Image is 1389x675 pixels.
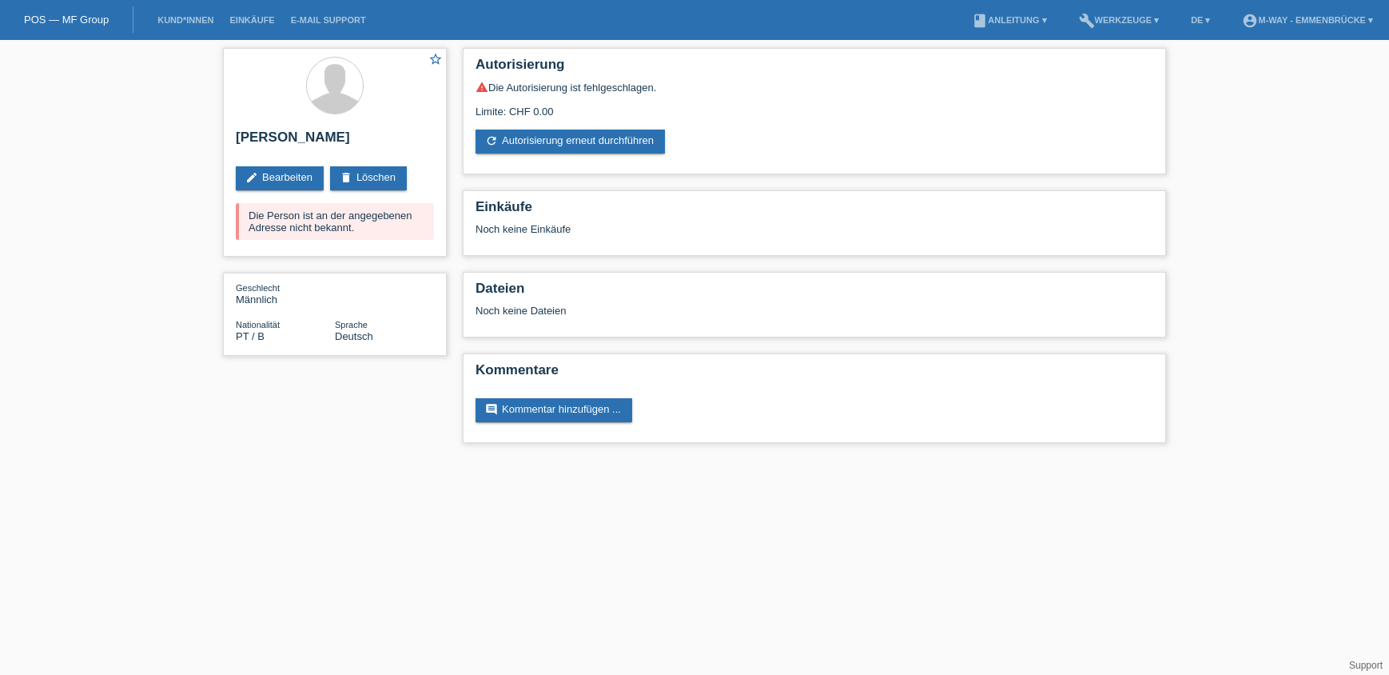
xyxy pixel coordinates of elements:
[236,283,280,293] span: Geschlecht
[476,398,632,422] a: commentKommentar hinzufügen ...
[428,52,443,69] a: star_border
[236,130,434,154] h2: [PERSON_NAME]
[236,282,335,306] div: Männlich
[485,134,498,147] i: refresh
[428,52,443,66] i: star_border
[236,203,434,240] div: Die Person ist an der angegebenen Adresse nicht bekannt.
[485,403,498,416] i: comment
[149,15,221,25] a: Kund*innen
[236,320,280,330] span: Nationalität
[476,362,1153,386] h2: Kommentare
[236,330,265,342] span: Portugal / B / 01.08.2020
[245,171,258,184] i: edit
[476,81,1153,94] div: Die Autorisierung ist fehlgeschlagen.
[476,81,488,94] i: warning
[476,199,1153,223] h2: Einkäufe
[964,15,1054,25] a: bookAnleitung ▾
[335,330,373,342] span: Deutsch
[476,130,665,154] a: refreshAutorisierung erneut durchführen
[335,320,368,330] span: Sprache
[476,305,964,317] div: Noch keine Dateien
[1349,660,1383,671] a: Support
[476,281,1153,305] h2: Dateien
[1234,15,1381,25] a: account_circlem-way - Emmenbrücke ▾
[283,15,374,25] a: E-Mail Support
[1071,15,1168,25] a: buildWerkzeuge ▾
[476,223,1153,247] div: Noch keine Einkäufe
[476,94,1153,118] div: Limite: CHF 0.00
[330,166,407,190] a: deleteLöschen
[24,14,109,26] a: POS — MF Group
[340,171,352,184] i: delete
[972,13,988,29] i: book
[236,166,324,190] a: editBearbeiten
[476,57,1153,81] h2: Autorisierung
[1183,15,1218,25] a: DE ▾
[221,15,282,25] a: Einkäufe
[1242,13,1258,29] i: account_circle
[1079,13,1095,29] i: build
